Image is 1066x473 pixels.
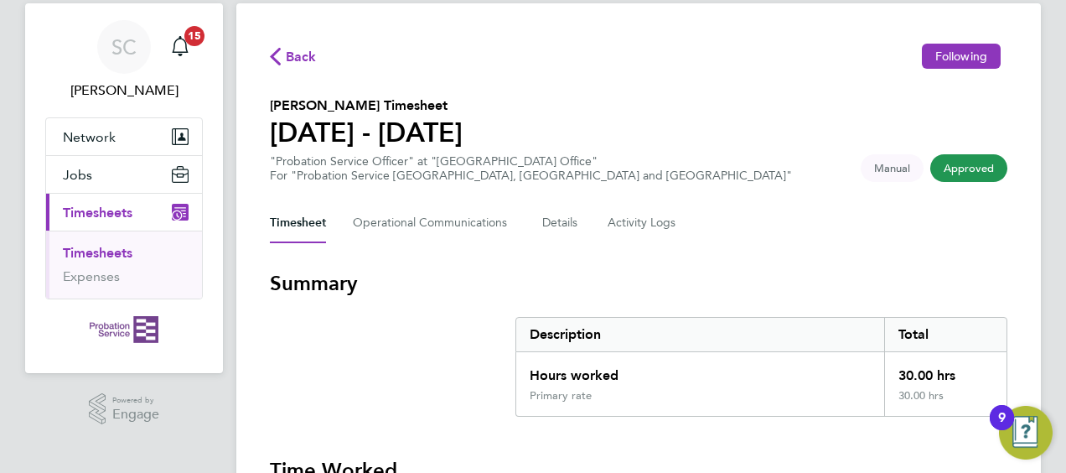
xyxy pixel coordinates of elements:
button: Timesheet [270,203,326,243]
button: Jobs [46,156,202,193]
span: Powered by [112,393,159,408]
div: Hours worked [516,352,884,389]
a: 15 [163,20,197,74]
button: Back [270,45,317,66]
div: 30.00 hrs [884,389,1006,416]
span: Network [63,129,116,145]
button: Operational Communications [353,203,515,243]
h1: [DATE] - [DATE] [270,116,463,149]
span: SC [111,36,137,58]
div: Summary [515,317,1007,417]
div: 30.00 hrs [884,352,1006,389]
div: Description [516,318,884,351]
span: This timesheet was manually created. [861,154,924,182]
span: 15 [184,26,204,46]
button: Open Resource Center, 9 new notifications [999,406,1053,460]
span: Sarah Cannon [45,81,203,101]
button: Network [46,118,202,155]
a: Timesheets [63,245,132,261]
div: For "Probation Service [GEOGRAPHIC_DATA], [GEOGRAPHIC_DATA] and [GEOGRAPHIC_DATA]" [270,169,792,183]
a: Go to home page [45,316,203,343]
button: Activity Logs [608,203,678,243]
button: Following [922,44,1001,69]
span: Following [935,49,987,64]
span: Engage [112,408,159,422]
button: Timesheets [46,194,202,231]
a: Powered byEngage [89,393,160,425]
span: Timesheets [63,205,132,221]
div: Primary rate [530,389,592,403]
span: Back [286,47,317,67]
div: Total [884,318,1006,351]
div: 9 [998,418,1006,439]
img: probationservice-logo-retina.png [90,316,158,343]
span: This timesheet has been approved. [930,154,1007,182]
h3: Summary [270,270,1007,297]
h2: [PERSON_NAME] Timesheet [270,96,463,116]
a: SC[PERSON_NAME] [45,20,203,101]
div: "Probation Service Officer" at "[GEOGRAPHIC_DATA] Office" [270,154,792,183]
a: Expenses [63,268,120,284]
div: Timesheets [46,231,202,299]
nav: Main navigation [25,3,223,373]
span: Jobs [63,167,92,183]
button: Details [542,203,581,243]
